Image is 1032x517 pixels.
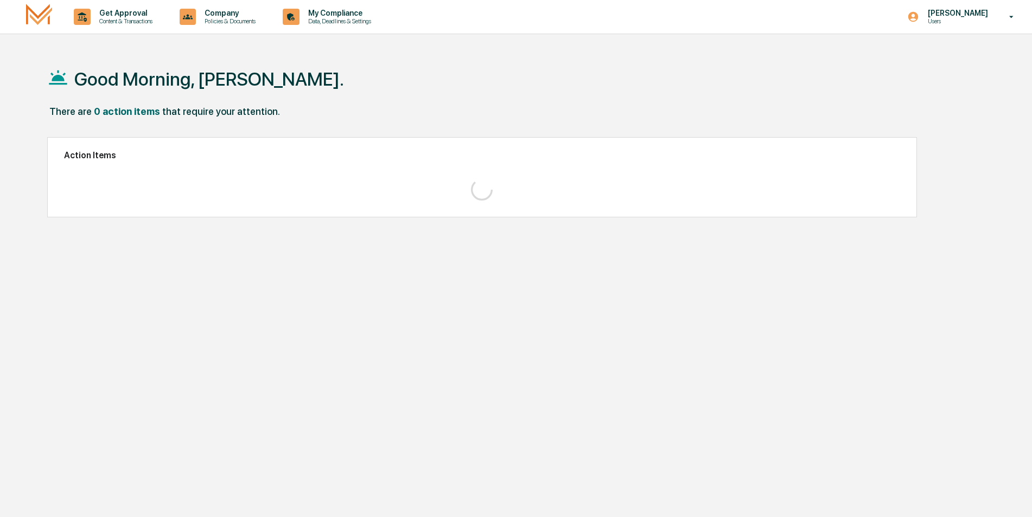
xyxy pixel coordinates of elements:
p: Users [919,17,993,25]
p: Get Approval [91,9,158,17]
p: Content & Transactions [91,17,158,25]
p: Company [196,9,261,17]
h2: Action Items [64,150,900,160]
h1: Good Morning, [PERSON_NAME]. [74,68,344,90]
div: 0 action items [94,106,160,117]
img: logo [26,4,52,29]
p: Data, Deadlines & Settings [300,17,377,25]
p: My Compliance [300,9,377,17]
div: There are [49,106,92,117]
p: [PERSON_NAME] [919,9,993,17]
div: that require your attention. [162,106,280,117]
p: Policies & Documents [196,17,261,25]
